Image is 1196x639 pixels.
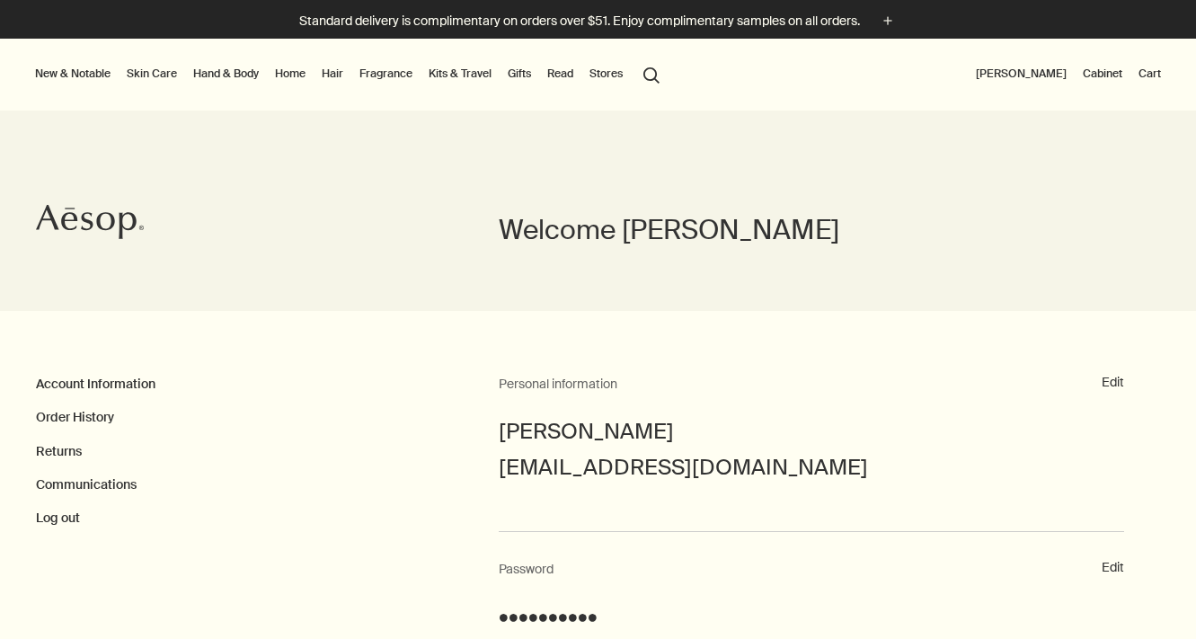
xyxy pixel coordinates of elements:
[36,376,155,392] a: Account Information
[36,443,82,459] a: Returns
[972,63,1070,84] button: [PERSON_NAME]
[499,449,1124,486] div: [EMAIL_ADDRESS][DOMAIN_NAME]
[635,57,668,91] button: Open search
[36,204,144,240] svg: Aesop
[1079,63,1126,84] a: Cabinet
[586,63,626,84] button: Stores
[1102,559,1124,577] button: Edit
[123,63,181,84] a: Skin Care
[499,374,1079,395] h2: Personal information
[299,12,860,31] p: Standard delivery is complimentary on orders over $51. Enjoy complimentary samples on all orders.
[36,374,499,528] nav: My Account Page Menu Navigation
[499,599,1124,635] div: ••••••••••
[36,409,114,425] a: Order History
[504,63,535,84] a: Gifts
[544,63,577,84] a: Read
[190,63,262,84] a: Hand & Body
[299,11,898,31] button: Standard delivery is complimentary on orders over $51. Enjoy complimentary samples on all orders.
[31,200,148,249] a: Aesop
[31,63,114,84] button: New & Notable
[1135,63,1165,84] button: Cart
[356,63,416,84] a: Fragrance
[36,510,80,528] button: Log out
[31,39,668,111] nav: primary
[1102,374,1124,392] button: Edit
[36,476,137,493] a: Communications
[318,63,347,84] a: Hair
[499,413,1124,450] div: [PERSON_NAME]
[271,63,309,84] a: Home
[499,559,1079,581] h2: Password
[425,63,495,84] a: Kits & Travel
[972,39,1165,111] nav: supplementary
